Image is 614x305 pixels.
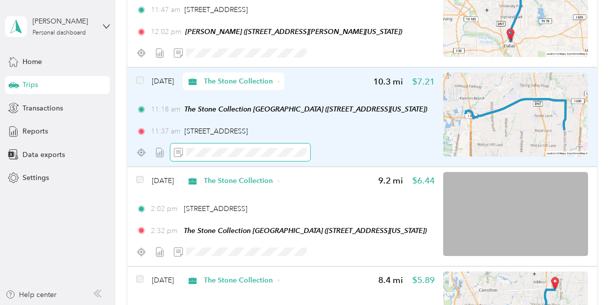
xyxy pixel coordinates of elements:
[184,204,247,213] span: [STREET_ADDRESS]
[22,172,49,183] span: Settings
[151,26,181,37] span: 12:02 pm
[378,274,403,286] span: 8.4 mi
[151,4,180,15] span: 11:47 am
[185,27,402,35] span: [PERSON_NAME] ([STREET_ADDRESS][PERSON_NAME][US_STATE])
[152,175,174,186] span: [DATE]
[151,126,180,136] span: 11:37 am
[204,175,273,186] span: The Stone Collection
[22,126,48,136] span: Reports
[32,16,95,26] div: [PERSON_NAME]
[204,76,273,86] span: The Stone Collection
[412,274,435,286] span: $5.89
[412,174,435,187] span: $6.44
[152,275,174,285] span: [DATE]
[22,56,42,67] span: Home
[152,76,174,86] span: [DATE]
[412,75,435,88] span: $7.21
[151,104,180,114] span: 11:18 am
[184,127,248,135] span: [STREET_ADDRESS]
[22,103,63,113] span: Transactions
[151,203,179,214] span: 2:02 pm
[378,174,403,187] span: 9.2 mi
[22,149,65,160] span: Data exports
[184,226,427,234] span: The Stone Collection [GEOGRAPHIC_DATA] ([STREET_ADDRESS][US_STATE])
[558,249,614,305] iframe: Everlance-gr Chat Button Frame
[204,275,273,285] span: The Stone Collection
[443,172,588,256] img: minimap
[5,289,56,300] button: Help center
[184,105,427,113] span: The Stone Collection [GEOGRAPHIC_DATA] ([STREET_ADDRESS][US_STATE])
[373,75,403,88] span: 10.3 mi
[184,5,248,14] span: [STREET_ADDRESS]
[443,72,588,156] img: minimap
[32,30,86,36] div: Personal dashboard
[22,79,38,90] span: Trips
[151,225,179,236] span: 2:32 pm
